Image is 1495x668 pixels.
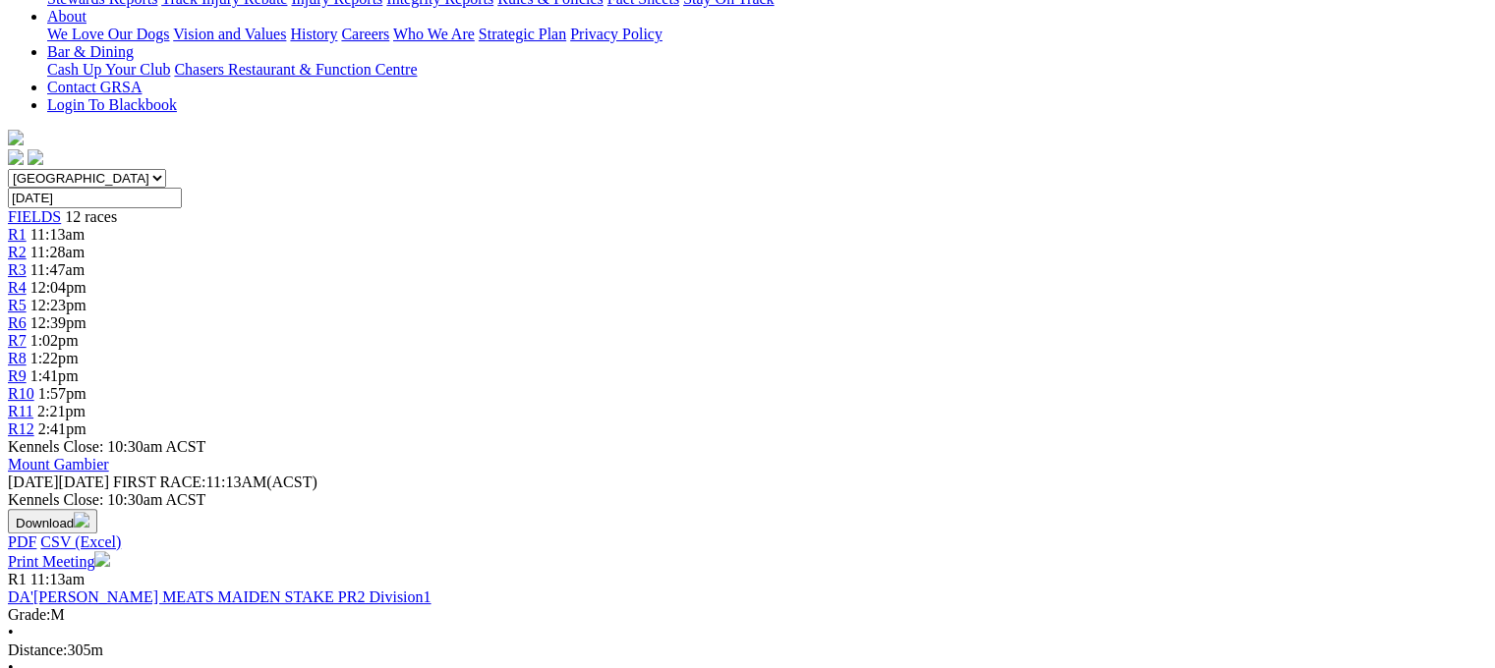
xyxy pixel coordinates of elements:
[38,385,86,402] span: 1:57pm
[30,367,79,384] span: 1:41pm
[65,208,117,225] span: 12 races
[47,8,86,25] a: About
[30,279,86,296] span: 12:04pm
[8,606,51,623] span: Grade:
[173,26,286,42] a: Vision and Values
[47,43,134,60] a: Bar & Dining
[74,512,89,528] img: download.svg
[113,473,317,490] span: 11:13AM(ACST)
[8,641,67,658] span: Distance:
[8,553,110,570] a: Print Meeting
[47,61,170,78] a: Cash Up Your Club
[8,641,1487,659] div: 305m
[30,350,79,366] span: 1:22pm
[8,533,1487,551] div: Download
[8,297,27,313] a: R5
[30,314,86,331] span: 12:39pm
[8,473,109,490] span: [DATE]
[8,332,27,349] a: R7
[174,61,417,78] a: Chasers Restaurant & Function Centre
[8,208,61,225] a: FIELDS
[341,26,389,42] a: Careers
[47,96,177,113] a: Login To Blackbook
[8,314,27,331] a: R6
[570,26,662,42] a: Privacy Policy
[8,350,27,366] a: R8
[8,588,431,605] a: DA'[PERSON_NAME] MEATS MAIDEN STAKE PR2 Division1
[47,79,142,95] a: Contact GRSA
[40,533,121,550] a: CSV (Excel)
[8,491,1487,509] div: Kennels Close: 10:30am ACST
[30,297,86,313] span: 12:23pm
[8,420,34,437] a: R12
[8,261,27,278] a: R3
[47,61,1487,79] div: Bar & Dining
[479,26,566,42] a: Strategic Plan
[8,226,27,243] a: R1
[8,624,14,640] span: •
[8,571,27,587] span: R1
[8,403,33,419] a: R11
[8,130,24,145] img: logo-grsa-white.png
[113,473,205,490] span: FIRST RACE:
[8,279,27,296] a: R4
[8,188,182,208] input: Select date
[8,385,34,402] a: R10
[8,244,27,260] a: R2
[94,551,110,567] img: printer.svg
[8,509,97,533] button: Download
[8,533,36,550] a: PDF
[8,473,59,490] span: [DATE]
[30,244,85,260] span: 11:28am
[8,456,109,473] a: Mount Gambier
[8,149,24,165] img: facebook.svg
[47,26,1487,43] div: About
[38,420,86,437] span: 2:41pm
[393,26,475,42] a: Who We Are
[28,149,43,165] img: twitter.svg
[37,403,86,419] span: 2:21pm
[8,606,1487,624] div: M
[30,332,79,349] span: 1:02pm
[30,226,85,243] span: 11:13am
[30,571,85,587] span: 11:13am
[8,367,27,384] a: R9
[47,26,169,42] a: We Love Our Dogs
[30,261,85,278] span: 11:47am
[8,438,205,455] span: Kennels Close: 10:30am ACST
[290,26,337,42] a: History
